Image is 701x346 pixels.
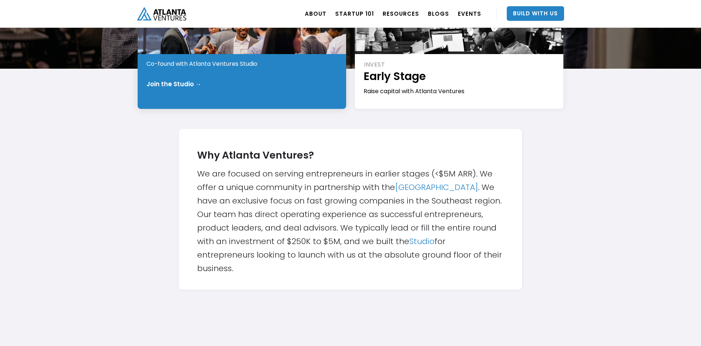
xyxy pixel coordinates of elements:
[364,87,555,95] div: Raise capital with Atlanta Ventures
[138,21,346,109] a: STARTPre-IdeaCo-found with Atlanta Ventures StudioJoin the Studio →
[364,69,555,84] h1: Early Stage
[355,21,563,109] a: INVESTEarly StageRaise capital with Atlanta Ventures
[428,3,449,24] a: BLOGS
[146,41,338,56] h1: Pre-Idea
[458,3,481,24] a: EVENTS
[409,236,434,247] a: Studio
[197,144,504,275] div: We are focused on serving entrepreneurs in earlier stages (<$5M ARR). We offer a unique community...
[364,61,555,69] div: INVEST
[383,3,419,24] a: RESOURCES
[395,182,478,193] a: [GEOGRAPHIC_DATA]
[146,80,202,88] div: Join the Studio →
[305,3,326,24] a: ABOUT
[146,60,338,68] div: Co-found with Atlanta Ventures Studio
[335,3,374,24] a: Startup 101
[197,148,314,162] strong: Why Atlanta Ventures?
[507,6,564,21] a: Build With Us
